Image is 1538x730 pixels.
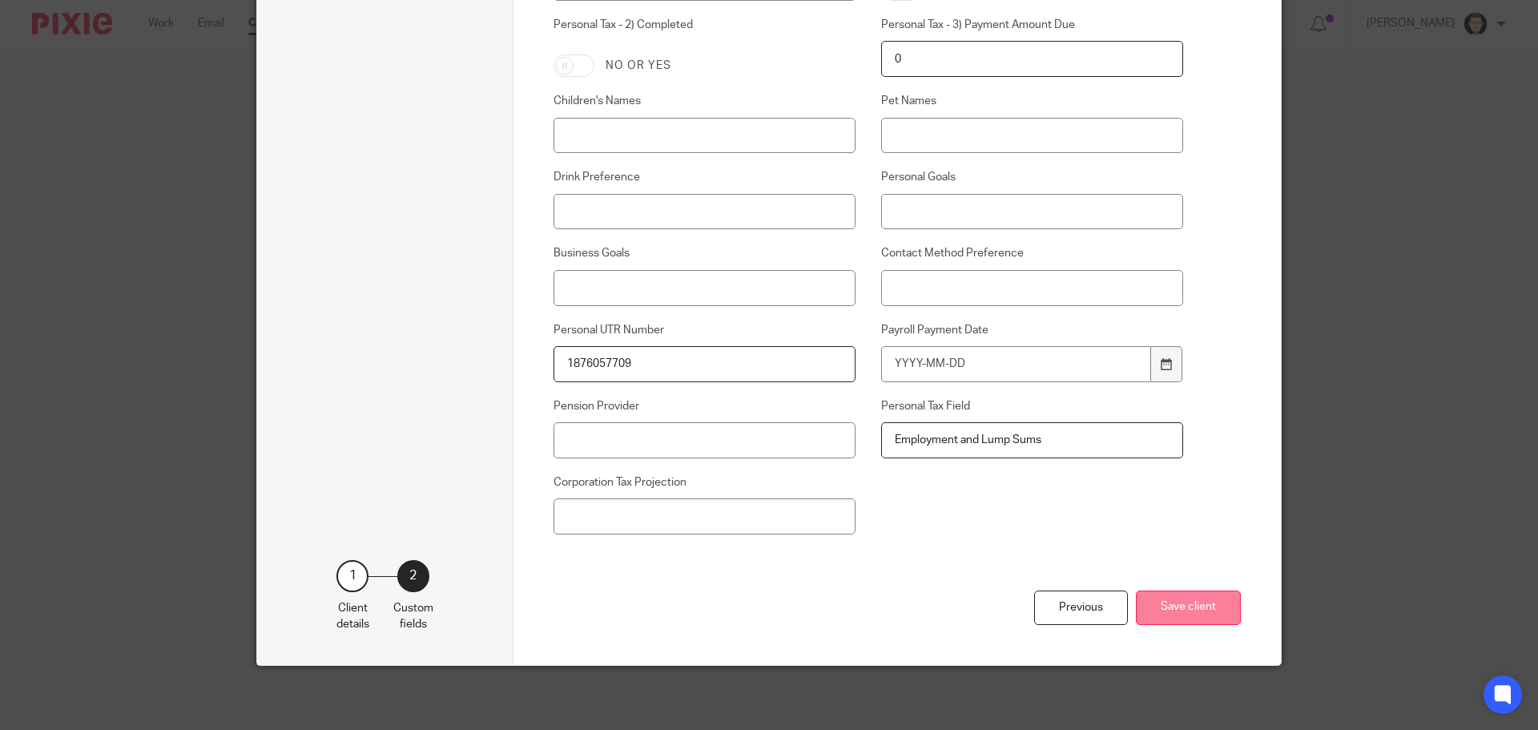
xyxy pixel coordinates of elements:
[1034,591,1128,625] div: Previous
[554,474,856,490] label: Corporation Tax Projection
[881,169,1184,185] label: Personal Goals
[554,17,856,42] label: Personal Tax - 2) Completed
[336,560,368,592] div: 1
[554,245,856,261] label: Business Goals
[881,17,1184,33] label: Personal Tax - 3) Payment Amount Due
[393,600,433,633] p: Custom fields
[554,322,856,338] label: Personal UTR Number
[554,93,856,109] label: Children's Names
[554,398,856,414] label: Pension Provider
[397,560,429,592] div: 2
[336,600,369,633] p: Client details
[881,398,1184,414] label: Personal Tax Field
[606,58,671,74] label: No or yes
[881,322,1184,338] label: Payroll Payment Date
[881,346,1152,382] input: YYYY-MM-DD
[881,245,1184,261] label: Contact Method Preference
[554,169,856,185] label: Drink Preference
[881,93,1184,109] label: Pet Names
[1136,591,1241,625] button: Save client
